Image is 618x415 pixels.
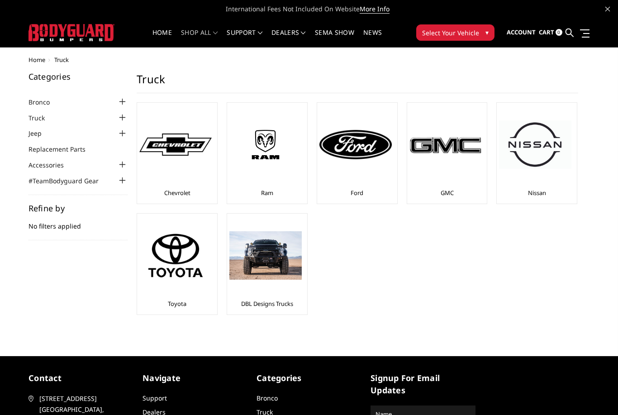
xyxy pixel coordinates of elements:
[315,29,354,47] a: SEMA Show
[241,300,293,308] a: DBL Designs Trucks
[257,372,361,384] h5: Categories
[271,29,306,47] a: Dealers
[54,56,69,64] span: Truck
[29,97,61,107] a: Bronco
[29,129,53,138] a: Jeep
[29,144,97,154] a: Replacement Parts
[143,372,247,384] h5: Navigate
[29,372,133,384] h5: contact
[164,189,190,197] a: Chevrolet
[528,189,546,197] a: Nissan
[360,5,390,14] a: More Info
[168,300,186,308] a: Toyota
[181,29,218,47] a: shop all
[137,72,578,93] h1: Truck
[29,204,128,240] div: No filters applied
[257,394,278,402] a: Bronco
[556,29,562,36] span: 0
[416,24,494,41] button: Select Your Vehicle
[363,29,382,47] a: News
[261,189,273,197] a: Ram
[507,28,536,36] span: Account
[29,160,75,170] a: Accessories
[29,204,128,212] h5: Refine by
[29,72,128,81] h5: Categories
[29,24,114,41] img: BODYGUARD BUMPERS
[351,189,363,197] a: Ford
[227,29,262,47] a: Support
[29,56,45,64] a: Home
[539,20,562,45] a: Cart 0
[29,113,56,123] a: Truck
[152,29,172,47] a: Home
[507,20,536,45] a: Account
[539,28,554,36] span: Cart
[485,28,489,37] span: ▾
[29,176,110,186] a: #TeamBodyguard Gear
[371,372,475,396] h5: signup for email updates
[441,189,454,197] a: GMC
[143,394,167,402] a: Support
[422,28,479,38] span: Select Your Vehicle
